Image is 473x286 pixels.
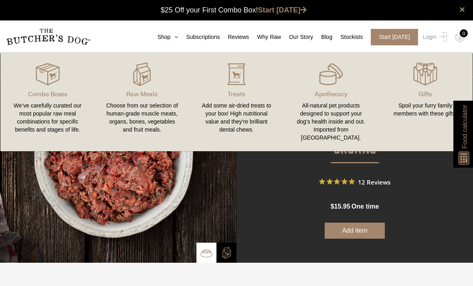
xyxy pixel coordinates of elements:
a: Gifts Spoil your furry family members with these gifts. [378,61,473,143]
span: one time [352,203,379,210]
a: Raw Meals Choose from our selection of human-grade muscle meats, organs, bones, vegetables and fr... [95,61,190,143]
div: We’ve carefully curated our most popular raw meal combinations for specific benefits and stages o... [10,101,85,134]
a: Subscriptions [178,33,220,41]
a: Our Story [281,33,313,41]
a: Reviews [220,33,249,41]
p: Treats [199,89,274,99]
a: Stockists [332,33,363,41]
p: Combo Boxes [10,89,85,99]
span: 12 Reviews [358,176,390,188]
button: Rated 4.8 out of 5 stars from 12 reviews. Jump to reviews. [319,176,390,188]
div: All-natural pet products designed to support your dog’s health inside and out. Imported from [GEO... [293,101,369,142]
a: Apothecary All-natural pet products designed to support your dog’s health inside and out. Importe... [284,61,378,143]
div: Choose from our selection of human-grade muscle meats, organs, bones, vegetables and fruit meals. [105,101,180,134]
img: TBD_Build-A-Box-2.png [220,247,232,259]
a: Login [421,29,447,45]
div: Add some air-dried treats to your box! High nutritional value and they're brilliant dental chews. [199,101,274,134]
span: $ [331,203,334,210]
div: Spoil your furry family members with these gifts. [388,101,463,118]
p: Raw Meals [105,89,180,99]
p: Gifts [388,89,463,99]
a: Combo Boxes We’ve carefully curated our most popular raw meal combinations for specific benefits ... [0,61,95,143]
div: 0 [460,29,468,37]
a: Blog [313,33,332,41]
span: Food calculator [460,105,469,148]
span: Start [DATE] [371,29,418,45]
a: close [459,5,465,14]
a: Start [DATE] [258,6,307,14]
span: 15.95 [334,203,350,210]
a: Start [DATE] [363,29,421,45]
img: TBD_Bowl.png [200,247,212,259]
a: Shop [150,33,178,41]
a: Why Raw [249,33,281,41]
img: TBD_Cart-Empty.png [455,32,465,43]
button: Add item [325,223,385,239]
p: Apothecary [293,89,369,99]
a: Treats Add some air-dried treats to your box! High nutritional value and they're brilliant dental... [189,61,284,143]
